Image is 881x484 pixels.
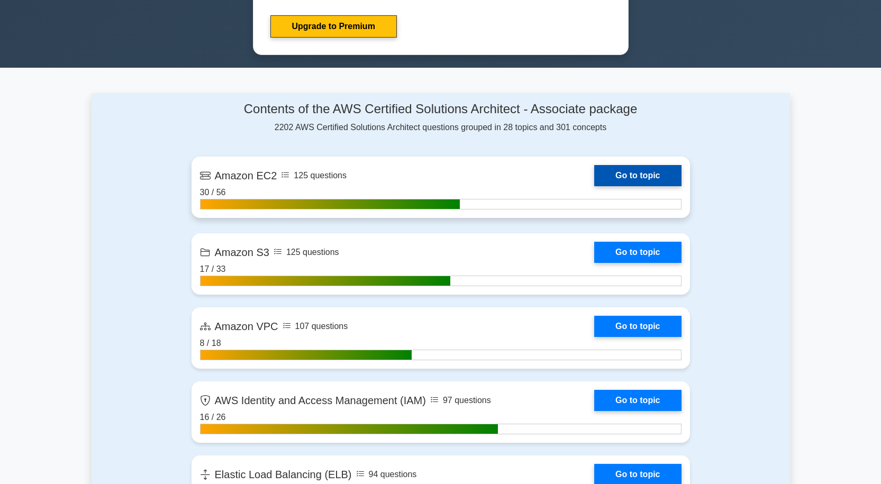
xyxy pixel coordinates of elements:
a: Go to topic [594,242,681,263]
h4: Contents of the AWS Certified Solutions Architect - Associate package [192,102,690,117]
a: Go to topic [594,165,681,186]
div: 2202 AWS Certified Solutions Architect questions grouped in 28 topics and 301 concepts [192,102,690,134]
a: Go to topic [594,390,681,411]
a: Go to topic [594,316,681,337]
a: Upgrade to Premium [270,15,397,38]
